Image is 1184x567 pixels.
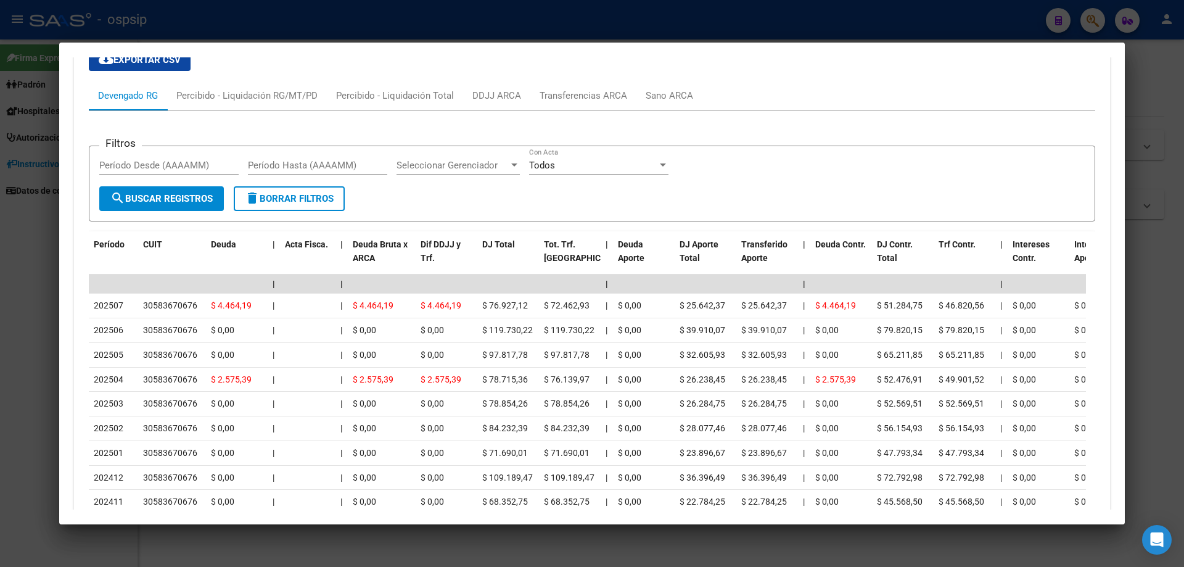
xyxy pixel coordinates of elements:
[939,350,984,360] span: $ 65.211,85
[89,231,138,286] datatable-header-cell: Período
[544,497,590,507] span: $ 68.352,75
[540,89,627,102] div: Transferencias ARCA
[877,325,923,335] span: $ 79.820,15
[353,350,376,360] span: $ 0,00
[1074,448,1098,458] span: $ 0,00
[421,399,444,408] span: $ 0,00
[421,473,444,482] span: $ 0,00
[803,375,805,384] span: |
[680,239,718,263] span: DJ Aporte Total
[1013,423,1036,433] span: $ 0,00
[736,231,798,286] datatable-header-cell: Transferido Aporte
[211,497,234,507] span: $ 0,00
[939,300,984,310] span: $ 46.820,56
[206,231,268,286] datatable-header-cell: Deuda
[176,89,318,102] div: Percibido - Liquidación RG/MT/PD
[877,473,923,482] span: $ 72.792,98
[340,300,342,310] span: |
[877,350,923,360] span: $ 65.211,85
[1013,497,1036,507] span: $ 0,00
[877,448,923,458] span: $ 47.793,34
[143,446,197,460] div: 30583670676
[273,325,274,335] span: |
[815,473,839,482] span: $ 0,00
[877,375,923,384] span: $ 52.476,91
[618,300,641,310] span: $ 0,00
[680,497,725,507] span: $ 22.784,25
[680,350,725,360] span: $ 32.605,93
[544,399,590,408] span: $ 78.854,26
[939,375,984,384] span: $ 49.901,52
[273,497,274,507] span: |
[741,448,787,458] span: $ 23.896,67
[815,375,856,384] span: $ 2.575,39
[741,350,787,360] span: $ 32.605,93
[803,325,805,335] span: |
[680,325,725,335] span: $ 39.910,07
[211,399,234,408] span: $ 0,00
[803,350,805,360] span: |
[482,325,533,335] span: $ 119.730,22
[94,239,125,249] span: Período
[397,160,509,171] span: Seleccionar Gerenciador
[606,239,608,249] span: |
[482,423,528,433] span: $ 84.232,39
[803,300,805,310] span: |
[939,239,976,249] span: Trf Contr.
[1000,279,1003,289] span: |
[680,473,725,482] span: $ 36.396,49
[606,423,607,433] span: |
[143,239,162,249] span: CUIT
[353,399,376,408] span: $ 0,00
[482,300,528,310] span: $ 76.927,12
[1069,231,1131,286] datatable-header-cell: Intereses Aporte
[606,279,608,289] span: |
[544,350,590,360] span: $ 97.817,78
[273,399,274,408] span: |
[353,239,408,263] span: Deuda Bruta x ARCA
[285,239,328,249] span: Acta Fisca.
[544,375,590,384] span: $ 76.139,97
[815,497,839,507] span: $ 0,00
[421,239,461,263] span: Dif DDJJ y Trf.
[803,497,805,507] span: |
[1013,448,1036,458] span: $ 0,00
[815,239,866,249] span: Deuda Contr.
[815,448,839,458] span: $ 0,00
[1013,300,1036,310] span: $ 0,00
[798,231,810,286] datatable-header-cell: |
[680,300,725,310] span: $ 25.642,37
[618,473,641,482] span: $ 0,00
[353,473,376,482] span: $ 0,00
[273,423,274,433] span: |
[1013,375,1036,384] span: $ 0,00
[1074,300,1098,310] span: $ 0,00
[94,423,123,433] span: 202502
[143,348,197,362] div: 30583670676
[94,375,123,384] span: 202504
[268,231,280,286] datatable-header-cell: |
[353,497,376,507] span: $ 0,00
[110,191,125,205] mat-icon: search
[99,186,224,211] button: Buscar Registros
[872,231,934,286] datatable-header-cell: DJ Contr. Total
[741,473,787,482] span: $ 36.396,49
[544,239,628,263] span: Tot. Trf. [GEOGRAPHIC_DATA]
[472,89,521,102] div: DDJJ ARCA
[340,279,343,289] span: |
[618,325,641,335] span: $ 0,00
[618,239,644,263] span: Deuda Aporte
[815,325,839,335] span: $ 0,00
[1074,375,1098,384] span: $ 0,00
[353,423,376,433] span: $ 0,00
[211,423,234,433] span: $ 0,00
[138,231,206,286] datatable-header-cell: CUIT
[741,399,787,408] span: $ 26.284,75
[211,448,234,458] span: $ 0,00
[421,325,444,335] span: $ 0,00
[1074,350,1098,360] span: $ 0,00
[482,497,528,507] span: $ 68.352,75
[939,497,984,507] span: $ 45.568,50
[1074,423,1098,433] span: $ 0,00
[273,300,274,310] span: |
